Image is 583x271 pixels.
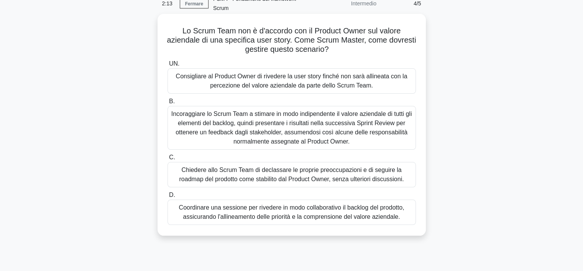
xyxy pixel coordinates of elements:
font: 2:13 [162,0,172,7]
font: D. [169,192,175,198]
font: 4/5 [414,0,421,7]
font: Fermare [185,1,203,7]
font: Intermedio [351,0,376,7]
font: Lo Scrum Team non è d'accordo con il Product Owner sul valore aziendale di una specifica user sto... [167,26,416,53]
font: Chiedere allo Scrum Team di declassare le proprie preoccupazioni e di seguire la roadmap del prod... [179,167,404,182]
font: Coordinare una sessione per rivedere in modo collaborativo il backlog del prodotto, assicurando l... [179,204,404,220]
font: B. [169,98,175,104]
font: C. [169,154,175,160]
font: Incoraggiare lo Scrum Team a stimare in modo indipendente il valore aziendale di tutti gli elemen... [171,111,412,145]
font: Consigliare al Product Owner di rivedere la user story finché non sarà allineata con la percezion... [176,73,407,89]
font: UN. [169,60,180,67]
